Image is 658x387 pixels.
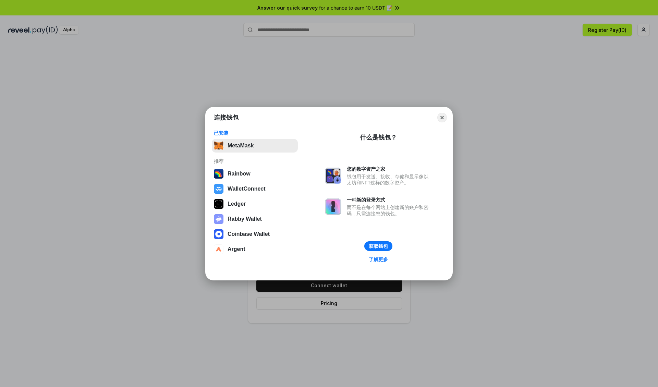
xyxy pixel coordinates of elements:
[347,173,432,186] div: 钱包用于发送、接收、存储和显示像以太坊和NFT这样的数字资产。
[369,243,388,249] div: 获取钱包
[214,214,223,224] img: svg+xml,%3Csvg%20xmlns%3D%22http%3A%2F%2Fwww.w3.org%2F2000%2Fsvg%22%20fill%3D%22none%22%20viewBox...
[212,167,298,181] button: Rainbow
[214,158,296,164] div: 推荐
[214,141,223,150] img: svg+xml,%3Csvg%20fill%3D%22none%22%20height%3D%2233%22%20viewBox%3D%220%200%2035%2033%22%20width%...
[214,184,223,194] img: svg+xml,%3Csvg%20width%3D%2228%22%20height%3D%2228%22%20viewBox%3D%220%200%2028%2028%22%20fill%3D...
[212,182,298,196] button: WalletConnect
[347,166,432,172] div: 您的数字资产之家
[228,143,254,149] div: MetaMask
[214,113,239,122] h1: 连接钱包
[228,216,262,222] div: Rabby Wallet
[437,113,447,122] button: Close
[228,186,266,192] div: WalletConnect
[214,244,223,254] img: svg+xml,%3Csvg%20width%3D%2228%22%20height%3D%2228%22%20viewBox%3D%220%200%2028%2028%22%20fill%3D...
[212,212,298,226] button: Rabby Wallet
[212,139,298,153] button: MetaMask
[214,130,296,136] div: 已安装
[212,197,298,211] button: Ledger
[347,197,432,203] div: 一种新的登录方式
[214,229,223,239] img: svg+xml,%3Csvg%20width%3D%2228%22%20height%3D%2228%22%20viewBox%3D%220%200%2028%2028%22%20fill%3D...
[325,168,341,184] img: svg+xml,%3Csvg%20xmlns%3D%22http%3A%2F%2Fwww.w3.org%2F2000%2Fsvg%22%20fill%3D%22none%22%20viewBox...
[228,231,270,237] div: Coinbase Wallet
[364,241,392,251] button: 获取钱包
[212,242,298,256] button: Argent
[347,204,432,217] div: 而不是在每个网站上创建新的账户和密码，只需连接您的钱包。
[369,256,388,263] div: 了解更多
[325,198,341,215] img: svg+xml,%3Csvg%20xmlns%3D%22http%3A%2F%2Fwww.w3.org%2F2000%2Fsvg%22%20fill%3D%22none%22%20viewBox...
[365,255,392,264] a: 了解更多
[228,171,251,177] div: Rainbow
[212,227,298,241] button: Coinbase Wallet
[214,169,223,179] img: svg+xml,%3Csvg%20width%3D%22120%22%20height%3D%22120%22%20viewBox%3D%220%200%20120%20120%22%20fil...
[228,246,245,252] div: Argent
[360,133,397,142] div: 什么是钱包？
[228,201,246,207] div: Ledger
[214,199,223,209] img: svg+xml,%3Csvg%20xmlns%3D%22http%3A%2F%2Fwww.w3.org%2F2000%2Fsvg%22%20width%3D%2228%22%20height%3...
